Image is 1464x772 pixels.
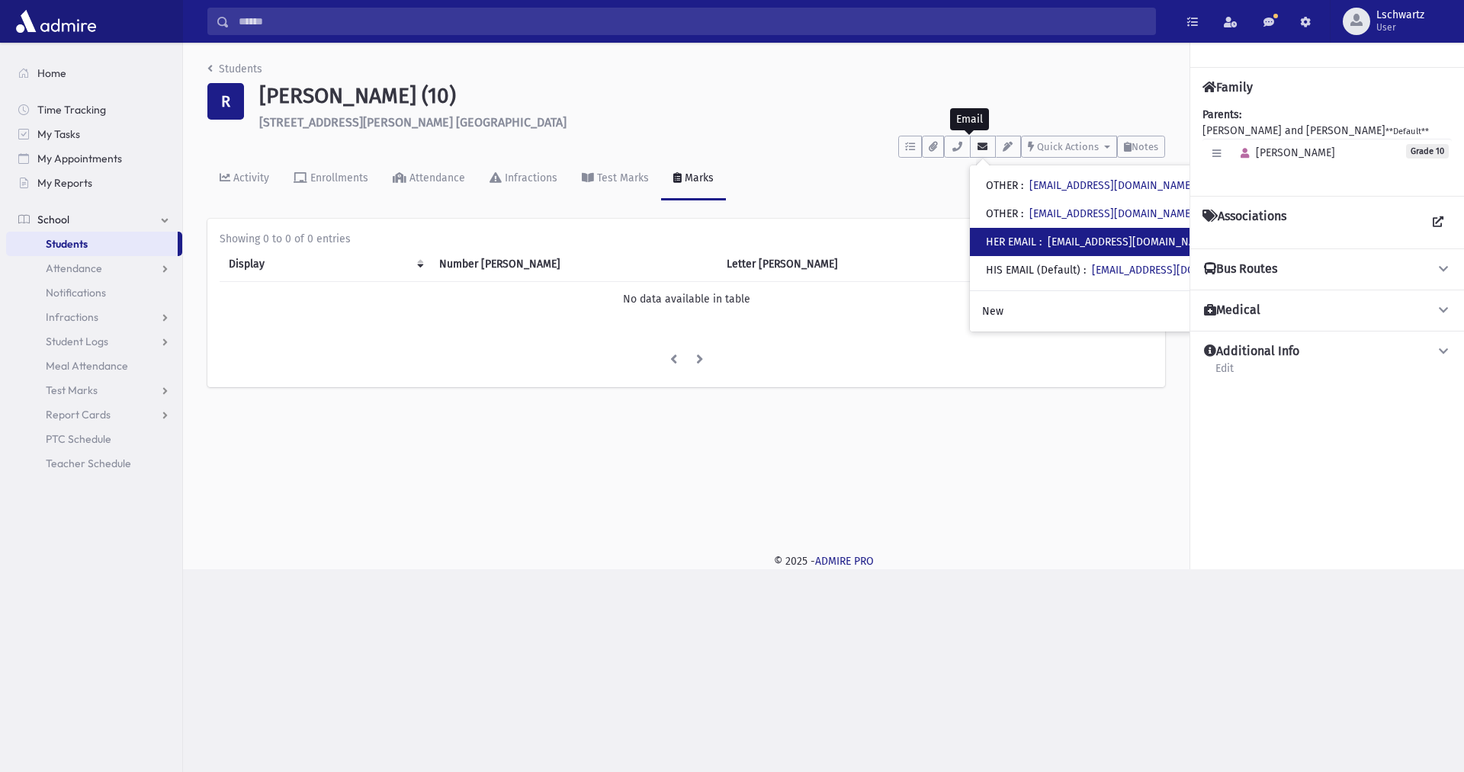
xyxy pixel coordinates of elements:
span: Grade 10 [1406,144,1449,159]
div: Showing 0 to 0 of 0 entries [220,231,1153,247]
div: Email [950,108,989,130]
a: [EMAIL_ADDRESS][DOMAIN_NAME] [1029,207,1194,220]
span: My Appointments [37,152,122,165]
span: Home [37,66,66,80]
span: Notifications [46,286,106,300]
span: Quick Actions [1037,141,1099,152]
span: : [1021,207,1023,220]
a: Attendance [6,256,182,280]
a: Home [6,61,182,85]
th: Display [220,247,430,282]
a: Marks [661,158,726,200]
span: Test Marks [46,383,98,397]
h4: Medical [1204,303,1260,319]
span: Students [46,237,88,251]
span: Teacher Schedule [46,456,131,470]
a: Infractions [477,158,570,200]
input: Search [230,8,1155,35]
button: Bus Routes [1202,261,1452,277]
div: © 2025 - [207,553,1440,569]
a: PTC Schedule [6,427,182,451]
b: Parents: [1202,108,1241,121]
nav: breadcrumb [207,61,262,83]
span: Attendance [46,261,102,275]
a: Teacher Schedule [6,451,182,476]
div: OTHER [986,178,1194,194]
span: Time Tracking [37,103,106,117]
div: Enrollments [307,171,368,184]
a: Student Logs [6,329,182,354]
button: Additional Info [1202,344,1452,360]
div: Attendance [406,171,465,184]
h4: Associations [1202,209,1286,236]
a: Time Tracking [6,98,182,122]
a: Notifications [6,280,182,305]
span: : [1021,179,1023,192]
div: R [207,83,244,120]
span: School [37,213,69,226]
h4: Bus Routes [1204,261,1277,277]
img: AdmirePro [12,6,100,37]
a: Meal Attendance [6,354,182,378]
h4: Family [1202,80,1253,94]
a: [EMAIL_ADDRESS][DOMAIN_NAME] [1029,179,1194,192]
a: Report Cards [6,402,182,427]
span: Notes [1132,141,1158,152]
span: : [1039,235,1042,248]
a: My Reports [6,171,182,195]
div: Marks [682,171,714,184]
div: Infractions [502,171,557,184]
a: Test Marks [570,158,661,200]
th: Letter Mark [718,247,967,282]
span: My Reports [37,176,92,190]
a: Test Marks [6,378,182,402]
span: My Tasks [37,127,80,141]
div: HER EMAIL [986,234,1212,250]
button: Quick Actions [1021,136,1117,158]
span: : [1084,264,1086,277]
span: PTC Schedule [46,432,111,446]
h4: Additional Info [1204,344,1299,360]
span: Meal Attendance [46,359,128,373]
a: School [6,207,182,232]
a: ADMIRE PRO [815,555,874,568]
a: My Appointments [6,146,182,171]
a: View all Associations [1424,209,1452,236]
h6: [STREET_ADDRESS][PERSON_NAME] [GEOGRAPHIC_DATA] [259,115,1165,130]
a: Edit [1215,360,1234,387]
span: Student Logs [46,335,108,348]
span: Infractions [46,310,98,324]
a: Activity [207,158,281,200]
h1: [PERSON_NAME] (10) [259,83,1165,109]
a: Infractions [6,305,182,329]
th: Number Mark [430,247,718,282]
span: Lschwartz [1376,9,1424,21]
button: Medical [1202,303,1452,319]
div: Test Marks [594,171,649,184]
a: [EMAIL_ADDRESS][DOMAIN_NAME] [1092,264,1257,277]
td: No data available in table [220,281,1153,316]
div: HIS EMAIL (Default) [986,262,1257,278]
span: [PERSON_NAME] [1234,146,1335,159]
a: My Tasks [6,122,182,146]
a: [EMAIL_ADDRESS][DOMAIN_NAME] [1048,235,1212,248]
button: Notes [1117,136,1165,158]
a: Students [207,62,262,75]
a: Enrollments [281,158,380,200]
a: Students [6,232,178,256]
div: OTHER [986,206,1194,222]
span: Report Cards [46,408,111,421]
a: Attendance [380,158,477,200]
span: User [1376,21,1424,34]
div: [PERSON_NAME] and [PERSON_NAME] [1202,107,1452,184]
a: New [970,297,1269,325]
div: Activity [230,171,269,184]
